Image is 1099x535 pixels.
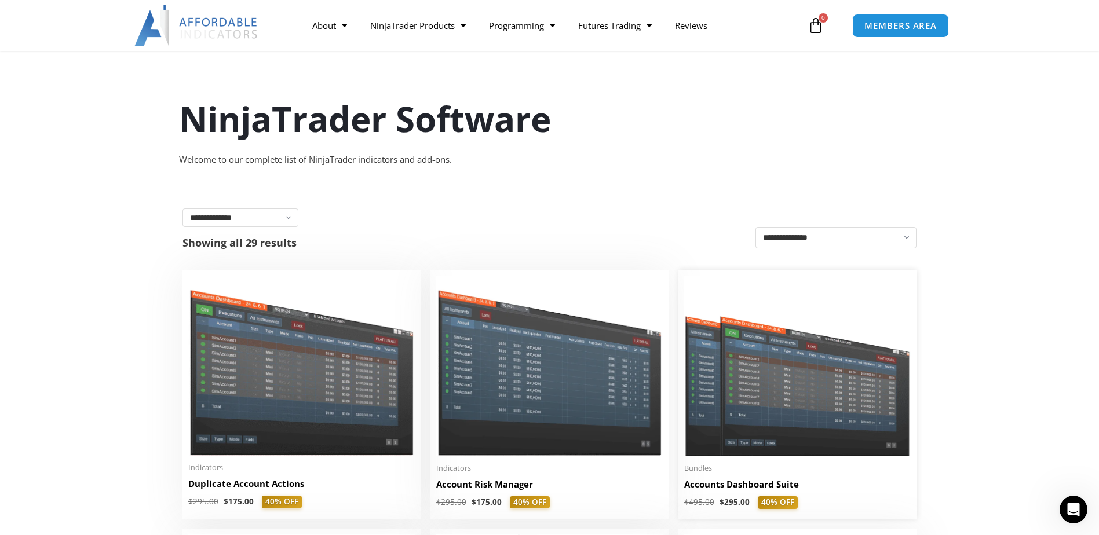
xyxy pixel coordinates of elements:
span: 40% OFF [758,496,798,509]
select: Shop order [755,227,917,248]
a: Programming [477,12,567,39]
span: MEMBERS AREA [864,21,937,30]
bdi: 495.00 [684,497,714,507]
span: Indicators [188,463,415,472]
img: Accounts Dashboard Suite [684,276,911,456]
span: $ [720,497,724,507]
span: $ [188,496,193,507]
h2: Duplicate Account Actions [188,478,415,490]
img: Account Risk Manager [436,276,663,456]
span: $ [684,497,689,507]
span: 40% OFF [262,496,302,508]
a: Account Risk Manager [436,478,663,496]
h2: Accounts Dashboard Suite [684,478,911,490]
img: LogoAI | Affordable Indicators – NinjaTrader [134,5,259,46]
bdi: 175.00 [472,497,502,507]
a: 0 [790,9,841,42]
img: Duplicate Account Actions [188,276,415,456]
a: NinjaTrader Products [359,12,477,39]
div: Welcome to our complete list of NinjaTrader indicators and add-ons. [179,152,921,168]
a: MEMBERS AREA [852,14,949,38]
span: 40% OFF [510,496,550,509]
a: Duplicate Account Actions [188,478,415,496]
a: Futures Trading [567,12,663,39]
bdi: 295.00 [720,497,750,507]
span: $ [436,497,441,507]
a: Accounts Dashboard Suite [684,478,911,496]
a: About [301,12,359,39]
bdi: 295.00 [436,497,466,507]
span: Indicators [436,463,663,473]
span: $ [224,496,228,507]
h2: Account Risk Manager [436,478,663,490]
span: 0 [819,13,828,23]
iframe: Intercom live chat [1060,496,1087,523]
nav: Menu [301,12,805,39]
bdi: 295.00 [188,496,218,507]
bdi: 175.00 [224,496,254,507]
a: Reviews [663,12,719,39]
h1: NinjaTrader Software [179,94,921,143]
span: Bundles [684,463,911,473]
span: $ [472,497,476,507]
p: Showing all 29 results [182,237,297,248]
